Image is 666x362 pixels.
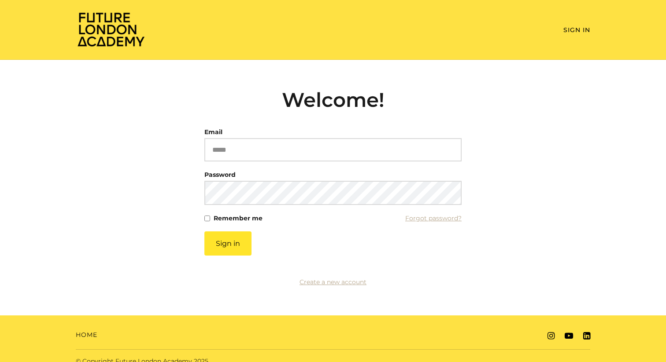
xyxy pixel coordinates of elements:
[563,26,590,34] a: Sign In
[204,168,236,181] label: Password
[76,330,97,340] a: Home
[76,11,146,47] img: Home Page
[204,231,252,256] button: Sign in
[300,278,366,286] a: Create a new account
[214,212,263,224] label: Remember me
[204,88,462,112] h2: Welcome!
[204,126,222,138] label: Email
[405,212,462,224] a: Forgot password?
